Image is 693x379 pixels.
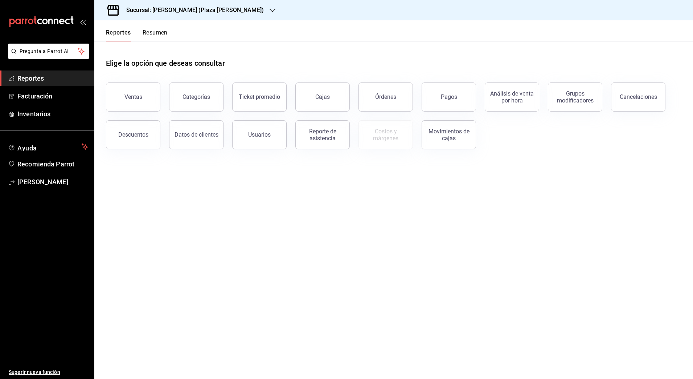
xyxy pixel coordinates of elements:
[9,368,88,376] span: Sugerir nueva función
[300,128,345,142] div: Reporte de asistencia
[169,82,224,112] button: Categorías
[17,177,88,187] span: [PERSON_NAME]
[232,120,287,149] button: Usuarios
[20,48,78,55] span: Pregunta a Parrot AI
[17,142,79,151] span: Ayuda
[106,29,131,41] button: Reportes
[363,128,408,142] div: Costos y márgenes
[485,82,539,112] button: Análisis de venta por hora
[248,131,271,138] div: Usuarios
[620,93,657,100] div: Cancelaciones
[358,120,413,149] button: Contrata inventarios para ver este reporte
[17,159,88,169] span: Recomienda Parrot
[175,131,218,138] div: Datos de clientes
[611,82,665,112] button: Cancelaciones
[118,131,148,138] div: Descuentos
[295,82,350,112] a: Cajas
[441,93,457,100] div: Pagos
[169,120,224,149] button: Datos de clientes
[17,91,88,101] span: Facturación
[106,120,160,149] button: Descuentos
[106,58,225,69] h1: Elige la opción que deseas consultar
[5,53,89,60] a: Pregunta a Parrot AI
[143,29,168,41] button: Resumen
[106,82,160,112] button: Ventas
[17,109,88,119] span: Inventarios
[8,44,89,59] button: Pregunta a Parrot AI
[183,93,210,100] div: Categorías
[295,120,350,149] button: Reporte de asistencia
[80,19,86,25] button: open_drawer_menu
[358,82,413,112] button: Órdenes
[426,128,471,142] div: Movimientos de cajas
[315,93,330,101] div: Cajas
[489,90,534,104] div: Análisis de venta por hora
[548,82,602,112] button: Grupos modificadores
[17,73,88,83] span: Reportes
[232,82,287,112] button: Ticket promedio
[106,29,168,41] div: navigation tabs
[375,93,396,100] div: Órdenes
[239,93,280,100] div: Ticket promedio
[120,6,264,15] h3: Sucursal: [PERSON_NAME] (Plaza [PERSON_NAME])
[124,93,142,100] div: Ventas
[422,120,476,149] button: Movimientos de cajas
[553,90,598,104] div: Grupos modificadores
[422,82,476,112] button: Pagos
